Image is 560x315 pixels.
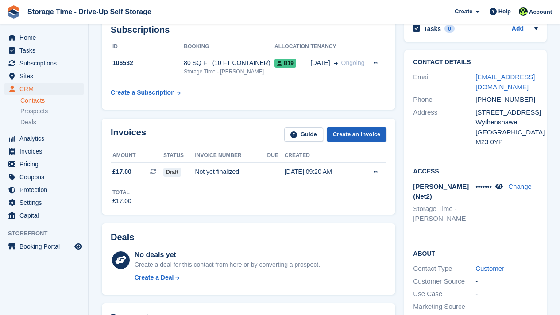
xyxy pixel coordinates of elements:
[512,24,524,34] a: Add
[413,277,475,287] div: Customer Source
[19,171,73,183] span: Coupons
[4,83,84,95] a: menu
[135,273,174,282] div: Create a Deal
[163,149,195,163] th: Status
[4,145,84,157] a: menu
[19,184,73,196] span: Protection
[19,83,73,95] span: CRM
[8,229,88,238] span: Storefront
[424,25,441,33] h2: Tasks
[413,302,475,312] div: Marketing Source
[19,145,73,157] span: Invoices
[135,250,320,260] div: No deals yet
[184,58,274,68] div: 80 SQ FT (10 FT CONTAINER)
[4,209,84,222] a: menu
[274,40,311,54] th: Allocation
[475,95,538,105] div: [PHONE_NUMBER]
[24,4,155,19] a: Storage Time - Drive-Up Self Storage
[19,44,73,57] span: Tasks
[4,240,84,253] a: menu
[7,5,20,19] img: stora-icon-8386f47178a22dfd0bd8f6a31ec36ba5ce8667c1dd55bd0f319d3a0aa187defe.svg
[519,7,528,16] img: Laaibah Sarwar
[475,265,504,272] a: Customer
[341,59,365,66] span: Ongoing
[413,289,475,299] div: Use Case
[135,273,320,282] a: Create a Deal
[195,149,267,163] th: Invoice number
[4,31,84,44] a: menu
[475,117,538,127] div: Wythenshawe
[4,171,84,183] a: menu
[284,127,323,142] a: Guide
[475,277,538,287] div: -
[163,168,181,177] span: Draft
[111,40,184,54] th: ID
[20,107,84,116] a: Prospects
[285,167,358,177] div: [DATE] 09:20 AM
[19,209,73,222] span: Capital
[4,44,84,57] a: menu
[19,158,73,170] span: Pricing
[19,132,73,145] span: Analytics
[111,88,175,97] div: Create a Subscription
[413,95,475,105] div: Phone
[184,40,274,54] th: Booking
[413,264,475,274] div: Contact Type
[195,167,267,177] div: Not yet finalized
[4,158,84,170] a: menu
[475,302,538,312] div: -
[311,40,367,54] th: Tenancy
[475,108,538,118] div: [STREET_ADDRESS]
[111,85,181,101] a: Create a Subscription
[267,149,284,163] th: Due
[73,241,84,252] a: Preview store
[529,8,552,16] span: Account
[413,249,538,257] h2: About
[20,107,48,115] span: Prospects
[19,31,73,44] span: Home
[111,232,134,242] h2: Deals
[4,196,84,209] a: menu
[112,196,131,206] div: £17.00
[111,127,146,142] h2: Invoices
[508,183,532,190] a: Change
[4,70,84,82] a: menu
[475,127,538,138] div: [GEOGRAPHIC_DATA]
[19,240,73,253] span: Booking Portal
[475,289,538,299] div: -
[311,58,330,68] span: [DATE]
[20,118,84,127] a: Deals
[413,59,538,66] h2: Contact Details
[413,108,475,147] div: Address
[498,7,511,16] span: Help
[111,149,163,163] th: Amount
[413,183,469,200] span: [PERSON_NAME] (Net2)
[413,72,475,92] div: Email
[111,25,386,35] h2: Subscriptions
[112,167,131,177] span: £17.00
[19,196,73,209] span: Settings
[111,58,184,68] div: 106532
[274,59,296,68] span: B19
[475,137,538,147] div: M23 0YP
[19,57,73,69] span: Subscriptions
[135,260,320,269] div: Create a deal for this contact from here or by converting a prospect.
[444,25,455,33] div: 0
[20,118,36,127] span: Deals
[475,73,535,91] a: [EMAIL_ADDRESS][DOMAIN_NAME]
[413,204,475,224] li: Storage Time - [PERSON_NAME]
[285,149,358,163] th: Created
[4,132,84,145] a: menu
[20,96,84,105] a: Contacts
[455,7,472,16] span: Create
[19,70,73,82] span: Sites
[475,183,492,190] span: •••••••
[112,188,131,196] div: Total
[184,68,274,76] div: Storage Time - [PERSON_NAME]
[413,166,538,175] h2: Access
[327,127,387,142] a: Create an Invoice
[4,57,84,69] a: menu
[4,184,84,196] a: menu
